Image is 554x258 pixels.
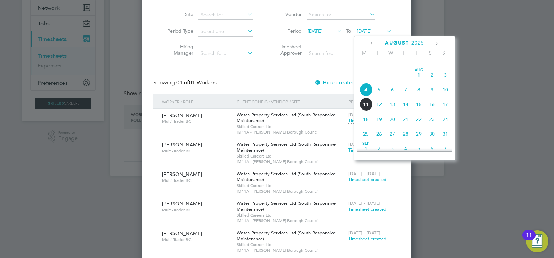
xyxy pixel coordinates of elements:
[176,79,189,86] span: 01 of
[359,142,372,145] span: Sep
[397,50,410,56] span: T
[237,153,345,159] span: Skilled Careers Ltd
[412,113,425,126] span: 22
[348,230,380,236] span: [DATE] - [DATE]
[425,98,439,111] span: 16
[439,142,452,155] span: 7
[162,230,202,236] span: [PERSON_NAME]
[162,178,231,183] span: Multi-Trader BC
[384,50,397,56] span: W
[160,94,235,110] div: Worker / Role
[308,28,323,34] span: [DATE]
[162,11,193,17] label: Site
[425,83,439,96] span: 9
[372,127,386,140] span: 26
[314,79,385,86] label: Hide created timesheets
[307,10,375,20] input: Search for...
[412,142,425,155] span: 5
[439,98,452,111] span: 17
[348,236,386,242] span: Timesheet created
[270,28,302,34] label: Period
[425,142,439,155] span: 6
[348,206,386,212] span: Timesheet created
[237,171,336,183] span: Wates Property Services Ltd (South Responsive Maintenance)
[371,50,384,56] span: T
[348,200,380,206] span: [DATE] - [DATE]
[425,68,439,82] span: 2
[162,148,231,154] span: Multi-Trader BC
[399,142,412,155] span: 4
[237,141,336,153] span: Wates Property Services Ltd (South Responsive Maintenance)
[359,98,372,111] span: 11
[348,141,380,147] span: [DATE] - [DATE]
[399,127,412,140] span: 28
[386,113,399,126] span: 20
[359,127,372,140] span: 25
[198,10,253,20] input: Search for...
[348,112,380,118] span: [DATE] - [DATE]
[412,83,425,96] span: 8
[424,50,437,56] span: S
[348,177,386,183] span: Timesheet created
[237,212,345,218] span: Skilled Careers Ltd
[412,68,425,82] span: 1
[347,94,393,110] div: Period
[348,147,386,153] span: Timesheet created
[386,127,399,140] span: 27
[385,40,409,46] span: August
[162,43,193,56] label: Hiring Manager
[372,98,386,111] span: 12
[153,79,218,87] div: Showing
[372,142,386,155] span: 2
[399,98,412,111] span: 14
[359,113,372,126] span: 18
[412,68,425,72] span: Aug
[237,183,345,188] span: Skilled Careers Ltd
[399,83,412,96] span: 7
[412,127,425,140] span: 29
[410,50,424,56] span: F
[162,28,193,34] label: Period Type
[270,11,302,17] label: Vendor
[526,235,532,244] div: 11
[162,142,202,148] span: [PERSON_NAME]
[237,124,345,129] span: Skilled Careers Ltd
[359,83,372,96] span: 4
[357,50,371,56] span: M
[348,118,386,124] span: Timesheet created
[526,230,548,252] button: Open Resource Center, 11 new notifications
[386,83,399,96] span: 6
[439,68,452,82] span: 3
[162,112,202,119] span: [PERSON_NAME]
[162,207,231,213] span: Multi-Trader BC
[372,83,386,96] span: 5
[198,49,253,58] input: Search for...
[237,159,345,164] span: IM11A - [PERSON_NAME] Borough Council
[399,113,412,126] span: 21
[437,50,450,56] span: S
[237,230,336,242] span: Wates Property Services Ltd (South Responsive Maintenance)
[198,27,253,37] input: Select one
[439,127,452,140] span: 31
[162,237,231,242] span: Multi-Trader BC
[425,127,439,140] span: 30
[237,112,336,124] span: Wates Property Services Ltd (South Responsive Maintenance)
[372,113,386,126] span: 19
[412,98,425,111] span: 15
[357,28,372,34] span: [DATE]
[162,201,202,207] span: [PERSON_NAME]
[237,218,345,224] span: IM11A - [PERSON_NAME] Borough Council
[425,113,439,126] span: 23
[237,200,336,212] span: Wates Property Services Ltd (South Responsive Maintenance)
[307,49,375,58] input: Search for...
[270,43,302,56] label: Timesheet Approver
[237,248,345,253] span: IM11A - [PERSON_NAME] Borough Council
[176,79,217,86] span: 01 Workers
[386,142,399,155] span: 3
[162,171,202,177] span: [PERSON_NAME]
[386,98,399,111] span: 13
[237,242,345,248] span: Skilled Careers Ltd
[235,94,347,110] div: Client Config / Vendor / Site
[439,113,452,126] span: 24
[439,83,452,96] span: 10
